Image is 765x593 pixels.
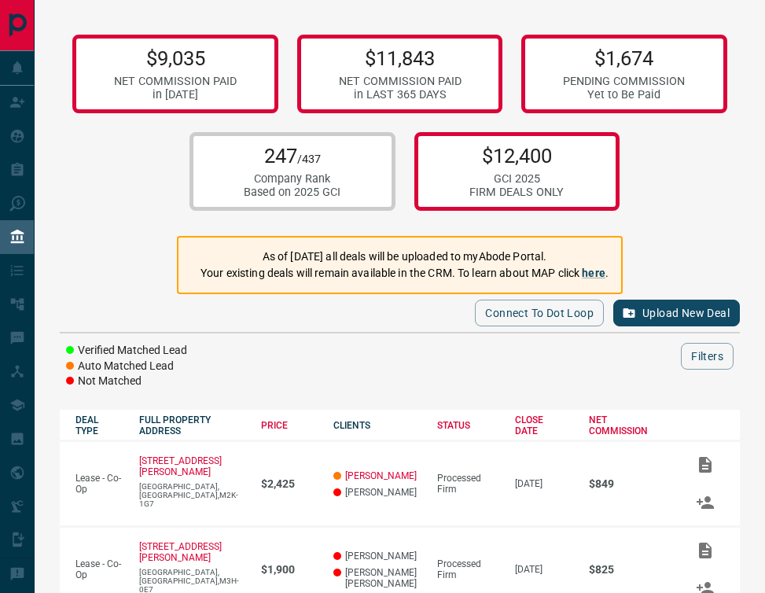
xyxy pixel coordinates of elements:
p: [DATE] [515,478,573,489]
span: Match Clients [686,582,724,593]
div: Based on 2025 GCI [244,186,340,199]
p: $1,900 [261,563,318,576]
div: Yet to Be Paid [563,88,685,101]
div: NET COMMISSION PAID [114,75,237,88]
button: Connect to Dot Loop [475,300,604,326]
p: $825 [589,563,671,576]
div: GCI 2025 [469,172,564,186]
p: $9,035 [114,46,237,70]
a: [STREET_ADDRESS][PERSON_NAME] [139,541,222,563]
p: [PERSON_NAME] [333,487,421,498]
div: in LAST 365 DAYS [339,88,462,101]
p: 247 [244,144,340,168]
div: STATUS [437,420,499,431]
div: FIRM DEALS ONLY [469,186,564,199]
a: here [582,267,605,279]
div: NET COMMISSION [589,414,671,436]
div: CLOSE DATE [515,414,573,436]
p: [DATE] [515,564,573,575]
div: PRICE [261,420,318,431]
div: in [DATE] [114,88,237,101]
p: $849 [589,477,671,490]
a: [STREET_ADDRESS][PERSON_NAME] [139,455,222,477]
p: [GEOGRAPHIC_DATA],[GEOGRAPHIC_DATA],M2K-1G7 [139,482,245,508]
span: Match Clients [686,496,724,507]
p: Your existing deals will remain available in the CRM. To learn about MAP click . [200,265,609,282]
li: Auto Matched Lead [66,359,187,374]
li: Not Matched [66,374,187,389]
button: Filters [681,343,734,370]
div: DEAL TYPE [75,414,123,436]
p: Lease - Co-Op [75,558,123,580]
button: Upload New Deal [613,300,740,326]
div: Processed Firm [437,473,499,495]
span: Add / View Documents [686,459,724,470]
p: $11,843 [339,46,462,70]
p: $1,674 [563,46,685,70]
div: Company Rank [244,172,340,186]
p: [PERSON_NAME] [333,551,421,562]
span: Add / View Documents [686,544,724,555]
p: $12,400 [469,144,564,168]
p: $2,425 [261,477,318,490]
div: NET COMMISSION PAID [339,75,462,88]
li: Verified Matched Lead [66,343,187,359]
p: Lease - Co-Op [75,473,123,495]
div: FULL PROPERTY ADDRESS [139,414,245,436]
p: [PERSON_NAME] [PERSON_NAME] [333,567,421,589]
p: As of [DATE] all deals will be uploaded to myAbode Portal. [200,249,609,265]
div: PENDING COMMISSION [563,75,685,88]
a: [PERSON_NAME] [345,470,417,481]
span: /437 [297,153,321,166]
div: Processed Firm [437,558,499,580]
div: CLIENTS [333,420,421,431]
